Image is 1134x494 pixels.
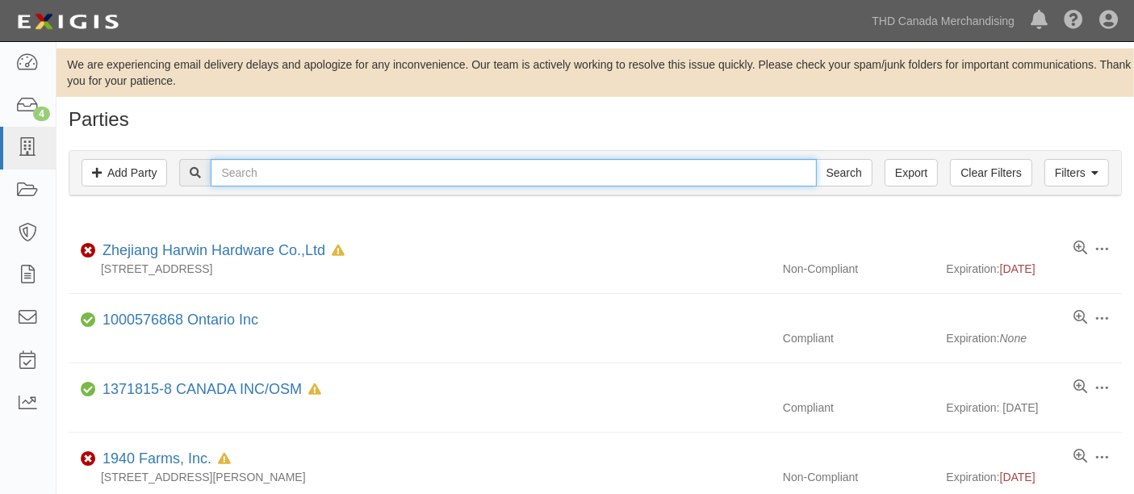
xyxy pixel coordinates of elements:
[864,5,1023,37] a: THD Canada Merchandising
[81,245,96,257] i: Non-Compliant
[1073,310,1087,326] a: View results summary
[308,384,321,396] i: In Default since 02/14/2025
[1073,241,1087,257] a: View results summary
[947,469,1123,485] div: Expiration:
[771,261,947,277] div: Non-Compliant
[103,242,325,258] a: Zhejiang Harwin Hardware Co.,Ltd
[96,379,321,400] div: 1371815-8 CANADA INC/OSM
[96,449,231,470] div: 1940 Farms, Inc.
[211,159,816,186] input: Search
[103,381,302,397] a: 1371815-8 CANADA INC/OSM
[82,159,167,186] a: Add Party
[1000,332,1027,345] i: None
[69,261,771,277] div: [STREET_ADDRESS]
[771,330,947,346] div: Compliant
[33,107,50,121] div: 4
[885,159,938,186] a: Export
[1000,471,1036,484] span: [DATE]
[1064,11,1083,31] i: Help Center - Complianz
[947,261,1123,277] div: Expiration:
[81,315,96,326] i: Compliant
[69,469,771,485] div: [STREET_ADDRESS][PERSON_NAME]
[1073,379,1087,396] a: View results summary
[96,241,345,262] div: Zhejiang Harwin Hardware Co.,Ltd
[771,400,947,416] div: Compliant
[1000,262,1036,275] span: [DATE]
[947,330,1123,346] div: Expiration:
[1044,159,1109,186] a: Filters
[218,454,231,465] i: In Default since 12/18/2023
[96,310,258,331] div: 1000576868 Ontario Inc
[81,454,96,465] i: Non-Compliant
[332,245,345,257] i: In Default since 08/06/2025
[56,57,1134,89] div: We are experiencing email delivery delays and apologize for any inconvenience. Our team is active...
[103,312,258,328] a: 1000576868 Ontario Inc
[12,7,123,36] img: logo-5460c22ac91f19d4615b14bd174203de0afe785f0fc80cf4dbbc73dc1793850b.png
[103,450,211,467] a: 1940 Farms, Inc.
[1073,449,1087,465] a: View results summary
[771,469,947,485] div: Non-Compliant
[69,109,1122,130] h1: Parties
[950,159,1031,186] a: Clear Filters
[947,400,1123,416] div: Expiration: [DATE]
[81,384,96,396] i: Compliant
[816,159,872,186] input: Search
